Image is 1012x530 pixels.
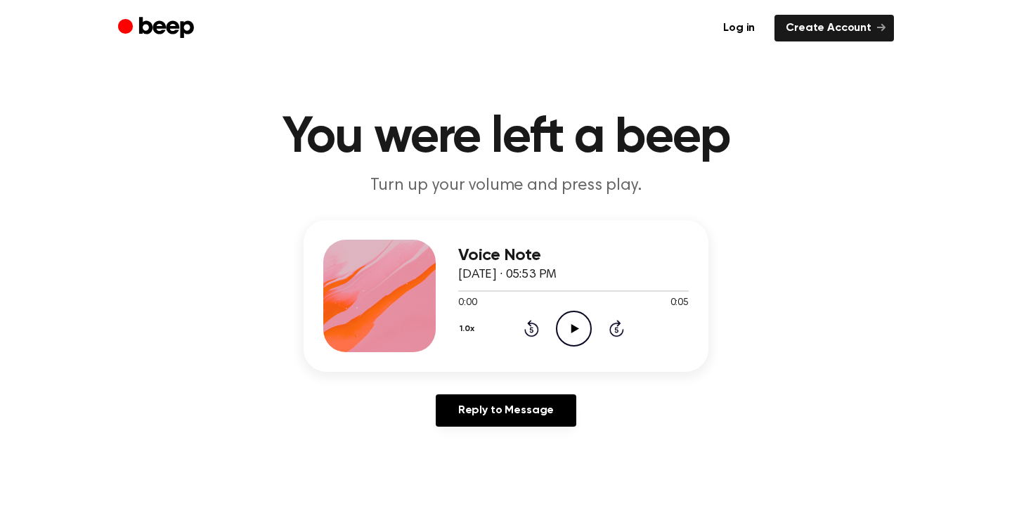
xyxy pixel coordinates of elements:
[458,269,557,281] span: [DATE] · 05:53 PM
[436,394,576,427] a: Reply to Message
[458,296,476,311] span: 0:00
[712,15,766,41] a: Log in
[118,15,197,42] a: Beep
[146,112,866,163] h1: You were left a beep
[458,246,689,265] h3: Voice Note
[774,15,894,41] a: Create Account
[236,174,776,198] p: Turn up your volume and press play.
[458,317,480,341] button: 1.0x
[670,296,689,311] span: 0:05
